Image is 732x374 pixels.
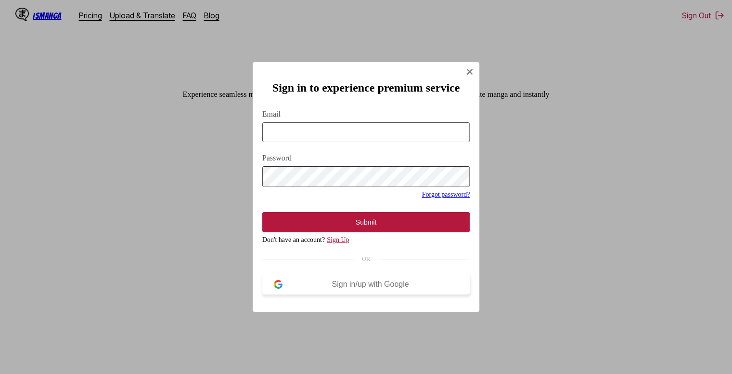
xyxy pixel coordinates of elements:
[262,255,470,263] div: OR
[274,280,283,289] img: google-logo
[262,81,470,94] h2: Sign in to experience premium service
[327,236,349,243] a: Sign Up
[262,110,470,119] label: Email
[262,274,470,294] button: Sign in/up with Google
[422,191,470,198] a: Forgot password?
[466,68,474,76] img: Close
[262,212,470,232] button: Submit
[262,154,470,162] label: Password
[283,280,459,289] div: Sign in/up with Google
[253,62,480,311] div: Sign In Modal
[262,236,470,244] div: Don't have an account?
